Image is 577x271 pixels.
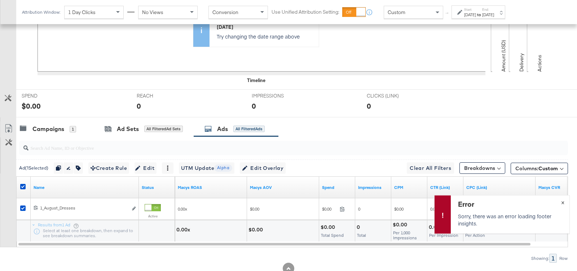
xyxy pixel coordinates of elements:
div: $0.00 [248,226,265,233]
span: No Views [142,9,163,15]
span: Edit Overlay [242,164,283,173]
a: Ad Name. [34,185,136,190]
div: 0.00x [176,226,192,233]
div: Showing: [531,256,549,261]
div: $0.00 [393,221,409,228]
a: Web and App AOV [250,185,316,190]
div: Ads [217,125,228,133]
span: Alpha [214,164,232,171]
span: $0.00 [394,206,404,212]
button: Columns:Custom [511,163,568,174]
a: The number of times your ad was served. On mobile apps an ad is counted as served the first time ... [358,185,388,190]
label: Start: [464,7,476,12]
div: Row [559,256,568,261]
span: 1 Day Clicks [68,9,96,15]
span: 0.00x [178,206,187,212]
div: Campaigns [32,125,64,133]
p: Try changing the date range above [217,32,315,40]
div: $0.00 [22,101,41,111]
div: [DATE] [464,12,476,18]
span: Columns: [515,165,558,172]
span: Edit [137,164,154,173]
div: Ad ( 1 Selected) [19,165,48,171]
a: The number of clicks received on a link in your ad divided by the number of impressions. [430,185,461,190]
span: IMPRESSIONS [252,92,306,99]
div: 1 [70,126,76,132]
span: REACH [137,92,191,99]
div: Error [458,199,560,209]
button: Edit Overlay [240,162,286,174]
a: The average cost you've paid to have 1,000 impressions of your ad. [394,185,424,190]
div: 0 [137,101,141,111]
a: Shows the current state of your Ad. [142,185,172,190]
p: Sorry, there was an error loading footer insights. [458,212,560,227]
span: Total [357,232,366,238]
span: Per Impression [429,232,458,238]
span: Custom [388,9,405,15]
div: Ad Sets [117,125,139,133]
span: 0.00 % [430,206,442,212]
div: 1_August_Dresses [40,205,128,211]
span: ↑ [444,12,451,15]
span: $0.00 [250,206,259,212]
label: Active [145,214,161,218]
span: Custom [538,165,558,172]
button: × [556,195,569,208]
span: Per 1,000 Impressions [393,230,417,240]
strong: to [476,12,482,17]
button: Clear All Filters [407,162,454,174]
div: 0 [357,224,362,231]
div: $0.00 [321,224,337,231]
input: Search Ad Name, ID or Objective [28,138,519,152]
a: The total amount spent to date. [322,185,352,190]
div: 0.00 % [429,224,448,231]
a: The average cost for each link click you've received from your ad. [466,185,533,190]
span: 0 [358,206,360,212]
span: SPEND [22,92,76,99]
button: UTM UpdateAlpha [179,162,234,174]
label: End: [482,7,494,12]
span: Conversion [212,9,238,15]
div: All Filtered Ad Sets [144,126,183,132]
label: Use Unified Attribution Setting: [272,9,339,15]
span: Total Spend [321,232,344,238]
div: No spend - [PERSON_NAME][DATE] to [DATE] [217,17,315,30]
div: 0 [252,101,256,111]
span: UTM Update [181,164,232,173]
div: Attribution Window: [22,10,61,15]
button: Edit [135,162,157,174]
div: [DATE] [482,12,494,18]
button: Create Rule [88,162,129,174]
button: Breakdowns [459,162,505,174]
span: Clear All Filters [410,164,451,173]
div: 1 [549,254,557,263]
span: $0.00 [322,206,337,212]
div: All Filtered Ads [233,126,265,132]
div: 0 [367,101,371,111]
span: × [561,198,564,206]
span: Create Rule [91,164,127,173]
span: CLICKS (LINK) [367,92,421,99]
a: Unattributed ROAS Web and App [178,185,244,190]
